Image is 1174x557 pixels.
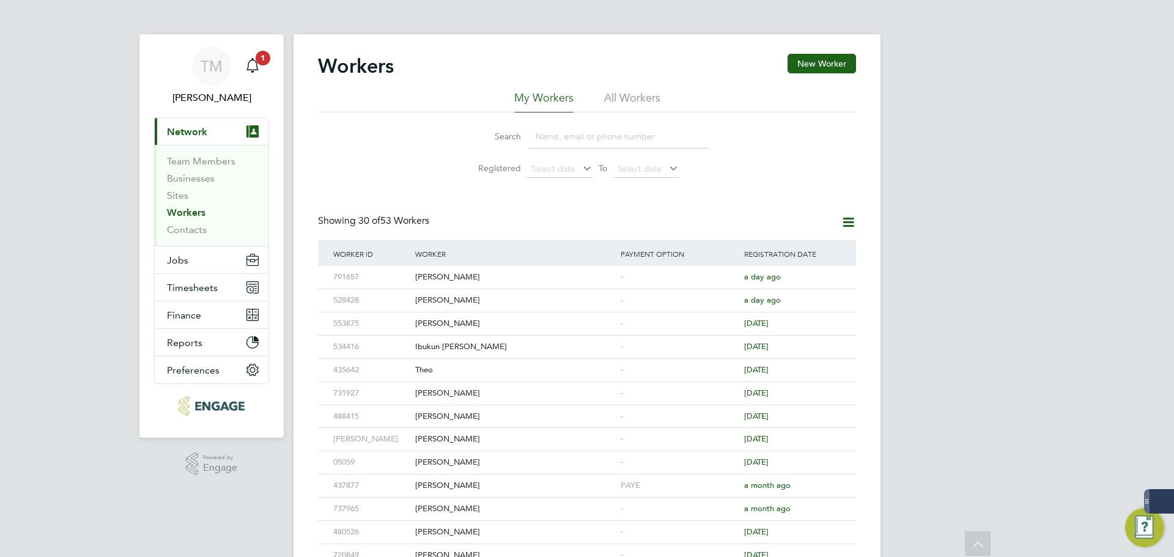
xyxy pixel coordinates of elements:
div: - [618,405,741,428]
label: Search [466,131,521,142]
span: a month ago [744,503,791,514]
button: Engage Resource Center [1125,508,1164,547]
div: 791657 [330,266,412,289]
img: dovetailslate-logo-retina.png [179,396,244,416]
div: Network [155,145,268,246]
a: Team Members [167,155,235,167]
button: Reports [155,329,268,356]
a: 528428[PERSON_NAME]-a day ago [330,289,844,299]
button: Preferences [155,356,268,383]
div: Showing [318,215,432,227]
button: Timesheets [155,274,268,301]
span: Finance [167,309,201,321]
span: Select date [618,163,662,174]
span: Powered by [203,452,237,463]
li: All Workers [604,90,660,113]
span: 1 [256,51,270,65]
span: [DATE] [744,318,769,328]
span: a day ago [744,295,781,305]
div: [PERSON_NAME] [412,289,618,312]
span: 30 of [358,215,380,227]
div: [PERSON_NAME] [412,521,618,544]
nav: Main navigation [139,34,284,438]
span: [DATE] [744,457,769,467]
span: Reports [167,337,202,349]
span: Jobs [167,254,188,266]
div: Ibukun [PERSON_NAME] [412,336,618,358]
a: Workers [167,207,205,218]
div: [PERSON_NAME] [412,382,618,405]
span: Taylor Miller-Davies [154,90,269,105]
a: Sites [167,190,188,201]
a: 435642Theo-[DATE] [330,358,844,369]
div: - [618,451,741,474]
div: - [618,428,741,451]
div: 528428 [330,289,412,312]
a: Go to home page [154,396,269,416]
span: [DATE] [744,433,769,444]
span: [DATE] [744,388,769,398]
div: [PERSON_NAME] [330,428,412,451]
a: 480526[PERSON_NAME]-[DATE] [330,520,844,531]
div: - [618,359,741,382]
span: TM [201,58,223,74]
a: 05059[PERSON_NAME]-[DATE] [330,451,844,461]
span: Timesheets [167,282,218,293]
span: Engage [203,463,237,473]
button: Network [155,118,268,145]
a: 553875[PERSON_NAME]-[DATE] [330,312,844,322]
li: My Workers [514,90,574,113]
span: [DATE] [744,341,769,352]
div: [PERSON_NAME] [412,474,618,497]
span: Network [167,126,207,138]
a: 731927[PERSON_NAME]-[DATE] [330,382,844,392]
a: 720849[PERSON_NAME]-[DATE] [330,544,844,554]
div: Registration Date [741,240,844,268]
div: - [618,266,741,289]
div: [PERSON_NAME] [412,451,618,474]
a: Businesses [167,172,215,184]
a: 437877[PERSON_NAME]PAYEa month ago [330,474,844,484]
div: PAYE [618,474,741,497]
div: - [618,521,741,544]
div: 534416 [330,336,412,358]
label: Registered [466,163,521,174]
a: [PERSON_NAME][PERSON_NAME]-[DATE] [330,427,844,438]
span: [DATE] [744,411,769,421]
div: 731927 [330,382,412,405]
a: Powered byEngage [186,452,238,476]
div: - [618,382,741,405]
a: 791657[PERSON_NAME]-a day ago [330,265,844,276]
div: Worker [412,240,618,268]
div: [PERSON_NAME] [412,312,618,335]
div: 553875 [330,312,412,335]
a: TM[PERSON_NAME] [154,46,269,105]
h2: Workers [318,54,394,78]
span: [DATE] [744,364,769,375]
a: Contacts [167,224,207,235]
button: Finance [155,301,268,328]
span: Preferences [167,364,220,376]
span: Select date [531,163,575,174]
div: - [618,289,741,312]
div: 437877 [330,474,412,497]
div: Theo [412,359,618,382]
div: - [618,336,741,358]
div: [PERSON_NAME] [412,266,618,289]
div: - [618,498,741,520]
span: a month ago [744,480,791,490]
input: Name, email or phone number [530,125,708,149]
a: 488415[PERSON_NAME]-[DATE] [330,405,844,415]
span: 53 Workers [358,215,429,227]
div: Worker ID [330,240,412,268]
button: Jobs [155,246,268,273]
div: 737965 [330,498,412,520]
a: 534416Ibukun [PERSON_NAME]-[DATE] [330,335,844,345]
div: [PERSON_NAME] [412,428,618,451]
div: [PERSON_NAME] [412,498,618,520]
span: [DATE] [744,526,769,537]
span: a day ago [744,271,781,282]
button: New Worker [788,54,856,73]
div: 488415 [330,405,412,428]
div: 480526 [330,521,412,544]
